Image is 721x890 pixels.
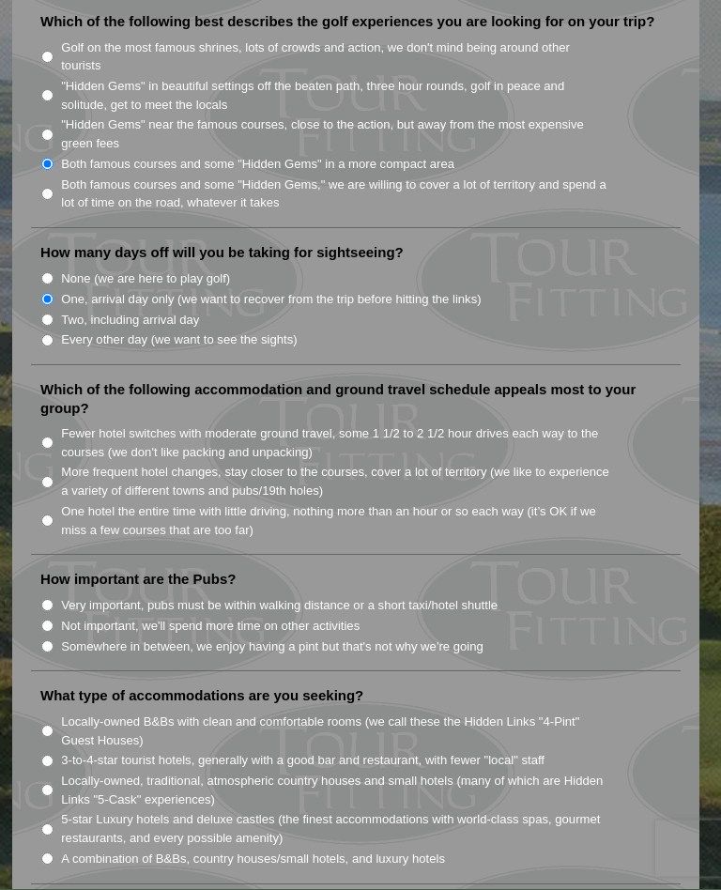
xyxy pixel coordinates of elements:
label: Both famous courses and some "Hidden Gems" in a more compact area [61,156,454,175]
label: One, arrival day only (we want to recover from the trip before hitting the links) [61,291,481,310]
label: Which of the following best describes the golf experiences you are looking for on your trip? [40,13,654,32]
label: A combination of B&Bs, country houses/small hotels, and luxury hotels [61,851,445,869]
label: More frequent hotel changes, stay closer to the courses, cover a lot of territory (we like to exp... [61,464,610,500]
label: "Hidden Gems" in beautiful settings off the beaten path, three hour rounds, golf in peace and sol... [61,78,610,115]
label: Golf on the most famous shrines, lots of crowds and action, we don't mind being around other tour... [61,39,610,76]
label: Every other day (we want to see the sights) [61,331,297,350]
label: Locally-owned, traditional, atmospheric country houses and small hotels (many of which are Hidden... [61,773,610,809]
label: Not important, we'll spend more time on other activities [61,618,360,637]
label: Somewhere in between, we enjoy having a pint but that's not why we're going [61,638,483,657]
label: Very important, pubs must be within walking distance or a short taxi/hotel shuttle [61,597,498,616]
label: 5-star Luxury hotels and deluxe castles (the finest accommodations with world-class spas, gourmet... [61,811,610,848]
label: How important are the Pubs? [40,571,236,590]
label: None (we are here to play golf) [61,270,230,289]
label: How many days off will you be taking for sightseeing? [40,244,404,263]
label: Two, including arrival day [61,312,199,330]
label: One hotel the entire time with little driving, nothing more than an hour or so each way (it’s OK ... [61,503,610,540]
label: Both famous courses and some "Hidden Gems," we are willing to cover a lot of territory and spend ... [61,176,610,213]
label: "Hidden Gems" near the famous courses, close to the action, but away from the most expensive gree... [61,116,610,153]
label: 3-to-4-star tourist hotels, generally with a good bar and restaurant, with fewer "local" staff [61,752,545,771]
label: Fewer hotel switches with moderate ground travel, some 1 1/2 to 2 1/2 hour drives each way to the... [61,425,610,462]
label: Which of the following accommodation and ground travel schedule appeals most to your group? [40,381,671,418]
label: What type of accommodations are you seeking? [40,687,363,706]
label: Locally-owned B&Bs with clean and comfortable rooms (we call these the Hidden Links "4-Pint" Gues... [61,714,610,750]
